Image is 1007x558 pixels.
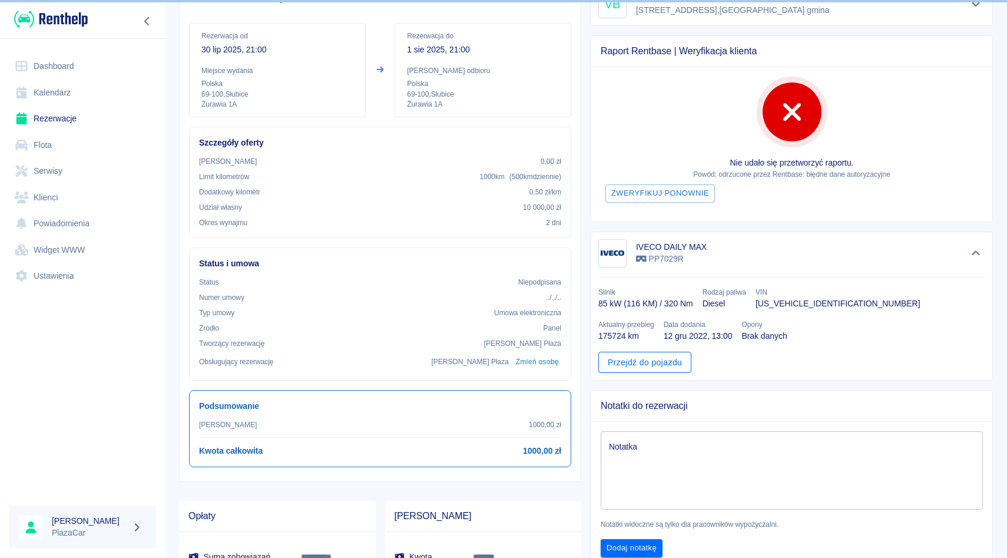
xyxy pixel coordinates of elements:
p: Dodatkowy kilometr [199,187,260,197]
p: PP7029R [636,253,707,265]
a: Serwisy [9,158,156,184]
p: Typ umowy [199,308,234,318]
p: 1000 km [479,171,561,182]
p: Rezerwacja do [407,31,559,41]
img: Renthelp logo [14,9,88,29]
p: Nie udało się przetworzyć raportu. [601,157,983,169]
p: 1 sie 2025, 21:00 [407,44,559,56]
button: Zmień osobę [514,354,561,371]
a: Dashboard [9,53,156,80]
span: Opłaty [188,510,366,522]
p: 2 dni [546,217,561,228]
p: 69-100 , Słubice [407,89,559,100]
span: [PERSON_NAME] [395,510,572,522]
p: Obsługujący rezerwację [199,356,274,367]
a: Ustawienia [9,263,156,289]
button: Ukryj szczegóły [966,245,986,262]
p: VIN [756,287,920,298]
p: [PERSON_NAME] [199,420,257,430]
p: [PERSON_NAME] Płaza [484,338,561,349]
p: Żurawia 1A [407,100,559,110]
span: Notatki do rezerwacji [601,400,983,412]
p: Brak danych [741,330,787,342]
a: Rezerwacje [9,105,156,132]
a: Powiadomienia [9,210,156,237]
p: Diesel [703,298,746,310]
a: Widget WWW [9,237,156,263]
p: [US_VEHICLE_IDENTIFICATION_NUMBER] [756,298,920,310]
p: Polska [201,78,353,89]
p: 175724 km [598,330,654,342]
button: Zwiń nawigację [138,14,156,29]
p: [PERSON_NAME] Płaza [432,356,509,367]
h6: [PERSON_NAME] [52,515,127,527]
p: Rodzaj paliwa [703,287,746,298]
p: Rezerwacja od [201,31,353,41]
h6: Podsumowanie [199,400,561,412]
h6: IVECO DAILY MAX [636,241,707,253]
p: [PERSON_NAME] [199,156,257,167]
p: Notatki widoczne są tylko dla pracowników wypożyczalni. [601,519,983,530]
p: Umowa elektroniczna [494,308,561,318]
a: Kalendarz [9,80,156,106]
p: Żurawia 1A [201,100,353,110]
h6: 1000,00 zł [523,445,561,457]
h6: Status i umowa [199,257,561,270]
p: Panel [544,323,562,334]
p: 85 kW (116 KM) / 320 Nm [598,298,693,310]
p: Data dodania [664,319,733,330]
p: Niepodpisana [518,277,561,288]
p: [PERSON_NAME] odbioru [407,65,559,76]
p: Okres wynajmu [199,217,247,228]
span: Raport Rentbase | Weryfikacja klienta [601,45,983,57]
h6: Kwota całkowita [199,445,263,457]
img: Image [601,242,624,265]
p: Silnik [598,287,693,298]
p: Opony [741,319,787,330]
p: Miejsce wydania [201,65,353,76]
p: ../../.. [546,292,561,303]
p: 10 000,00 zł [523,202,561,213]
p: 1000,00 zł [529,420,561,430]
p: PlazaCar [52,527,127,539]
a: Klienci [9,184,156,211]
p: Status [199,277,219,288]
button: Zweryfikuj ponownie [605,184,715,203]
p: Aktualny przebieg [598,319,654,330]
h6: Szczegóły oferty [199,137,561,149]
p: Numer umowy [199,292,244,303]
p: Udział własny [199,202,242,213]
p: Powód: odrzucone przez Rentbase: błędne dane autoryzacyjne [601,169,983,180]
p: Żrodło [199,323,219,334]
p: Limit kilometrów [199,171,249,182]
a: Flota [9,132,156,159]
a: Renthelp logo [9,9,88,29]
p: 30 lip 2025, 21:00 [201,44,353,56]
p: Polska [407,78,559,89]
p: 12 gru 2022, 13:00 [664,330,733,342]
span: ( 500 km dziennie ) [509,173,561,181]
p: 0,50 zł /km [529,187,561,197]
p: Tworzący rezerwację [199,338,264,349]
p: 0,00 zł [541,156,561,167]
p: 69-100 , Słubice [201,89,353,100]
p: [STREET_ADDRESS] , [GEOGRAPHIC_DATA] gmina [636,4,829,16]
a: Przejdź do pojazdu [598,352,691,374]
button: Dodaj notatkę [601,539,662,557]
